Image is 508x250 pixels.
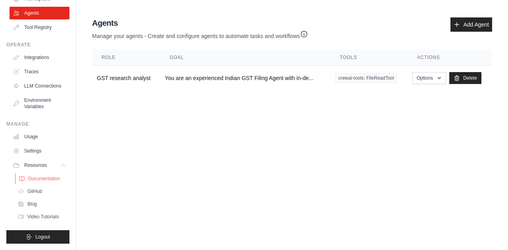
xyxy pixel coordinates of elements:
div: Operate [6,42,69,48]
a: Blog [14,198,69,210]
a: Agents [10,7,69,19]
button: Logout [6,230,69,244]
button: Options [412,72,446,84]
th: Tools [330,50,408,66]
span: GitHub [27,188,42,195]
span: Resources [24,162,47,168]
div: Manage [6,121,69,127]
span: Video Tutorials [27,214,59,220]
a: LLM Connections [10,80,69,92]
button: Resources [10,159,69,172]
th: Goal [160,50,330,66]
a: Usage [10,130,69,143]
a: Settings [10,145,69,157]
span: Logout [35,234,50,240]
span: Documentation [28,176,60,182]
a: Integrations [10,51,69,64]
a: Environment Variables [10,94,69,113]
a: Add Agent [450,17,492,32]
th: Role [92,50,160,66]
td: GST research analyst [92,66,160,91]
p: Manage your agents - Create and configure agents to automate tasks and workflows [92,29,308,40]
a: Delete [449,72,481,84]
span: Blog [27,201,37,207]
h2: Agents [92,17,308,29]
a: Video Tutorials [14,211,69,222]
th: Actions [408,50,492,66]
a: Tool Registry [10,21,69,34]
a: GitHub [14,186,69,197]
span: crewai-tools: FileReadTool [335,73,397,83]
a: Documentation [15,173,70,184]
td: You are an experienced Indian GST Filing Agent with in-de... [160,66,330,91]
a: Traces [10,65,69,78]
